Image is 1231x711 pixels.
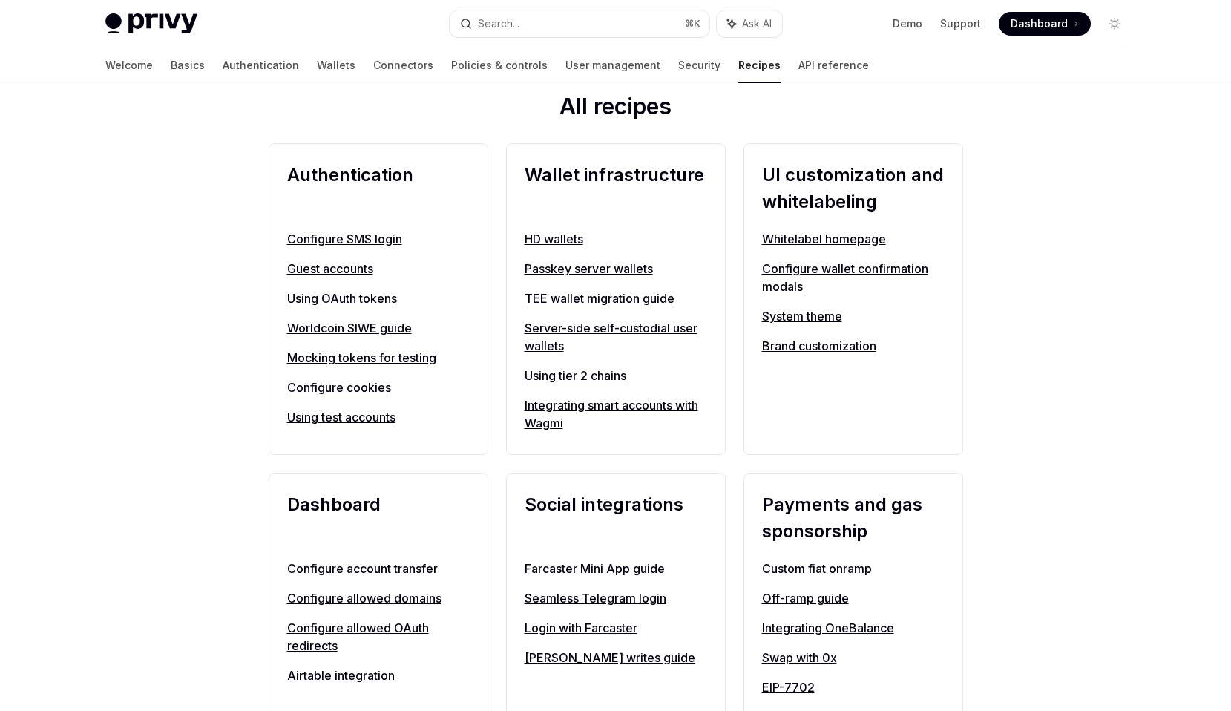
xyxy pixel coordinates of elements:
a: User management [565,47,660,83]
h2: Authentication [287,162,470,215]
a: TEE wallet migration guide [525,289,707,307]
a: Configure wallet confirmation modals [762,260,945,295]
a: Recipes [738,47,781,83]
a: Configure allowed OAuth redirects [287,619,470,655]
a: API reference [798,47,869,83]
a: Login with Farcaster [525,619,707,637]
a: Seamless Telegram login [525,589,707,607]
a: Passkey server wallets [525,260,707,278]
h2: All recipes [269,93,963,125]
a: Off-ramp guide [762,589,945,607]
a: Wallets [317,47,355,83]
a: Support [940,16,981,31]
div: Search... [478,15,519,33]
span: Dashboard [1011,16,1068,31]
button: Search...⌘K [450,10,709,37]
a: Dashboard [999,12,1091,36]
a: Airtable integration [287,666,470,684]
a: Connectors [373,47,433,83]
span: ⌘ K [685,18,700,30]
a: Farcaster Mini App guide [525,560,707,577]
h2: Dashboard [287,491,470,545]
a: Policies & controls [451,47,548,83]
a: Using tier 2 chains [525,367,707,384]
a: Configure account transfer [287,560,470,577]
a: Using test accounts [287,408,470,426]
a: Integrating OneBalance [762,619,945,637]
a: [PERSON_NAME] writes guide [525,649,707,666]
a: Security [678,47,720,83]
h2: Payments and gas sponsorship [762,491,945,545]
h2: UI customization and whitelabeling [762,162,945,215]
a: Guest accounts [287,260,470,278]
a: Custom fiat onramp [762,560,945,577]
a: Demo [893,16,922,31]
a: EIP-7702 [762,678,945,696]
a: System theme [762,307,945,325]
a: Configure allowed domains [287,589,470,607]
a: Basics [171,47,205,83]
button: Toggle dark mode [1103,12,1126,36]
a: Using OAuth tokens [287,289,470,307]
a: Swap with 0x [762,649,945,666]
button: Ask AI [717,10,782,37]
a: Worldcoin SIWE guide [287,319,470,337]
a: Configure SMS login [287,230,470,248]
a: Configure cookies [287,379,470,396]
span: Ask AI [742,16,772,31]
a: HD wallets [525,230,707,248]
a: Brand customization [762,337,945,355]
a: Mocking tokens for testing [287,349,470,367]
img: light logo [105,13,197,34]
a: Authentication [223,47,299,83]
a: Integrating smart accounts with Wagmi [525,396,707,432]
h2: Wallet infrastructure [525,162,707,215]
a: Whitelabel homepage [762,230,945,248]
h2: Social integrations [525,491,707,545]
a: Server-side self-custodial user wallets [525,319,707,355]
a: Welcome [105,47,153,83]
